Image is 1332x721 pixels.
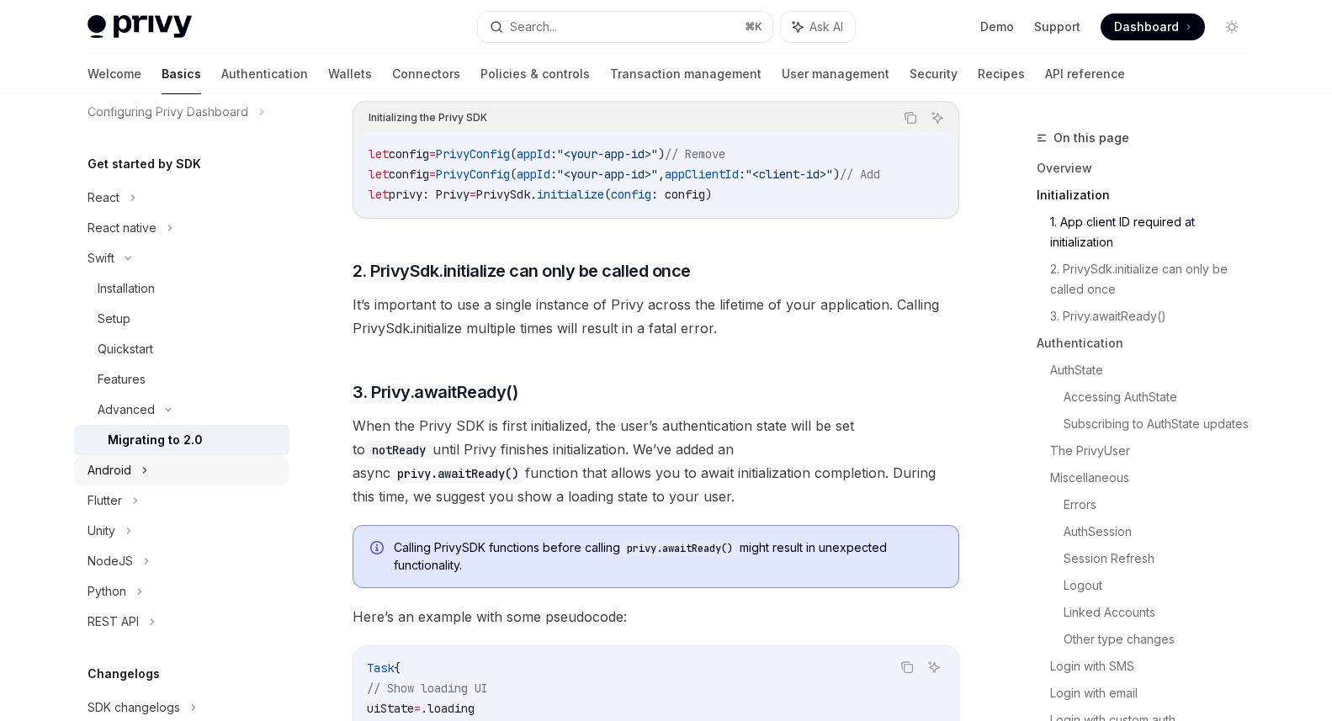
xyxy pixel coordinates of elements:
a: Subscribing to AuthState updates [1064,411,1259,437]
a: Linked Accounts [1064,599,1259,626]
code: notReady [365,441,433,459]
span: appId [517,146,550,162]
div: Python [88,581,126,602]
span: { [394,660,401,676]
div: Features [98,369,146,390]
span: config [389,146,429,162]
a: AuthState [1050,357,1259,384]
div: React native [88,218,157,238]
a: Security [910,54,958,94]
div: NodeJS [88,551,133,571]
code: privy.awaitReady() [620,540,740,557]
span: // Remove [665,146,725,162]
a: Policies & controls [480,54,590,94]
span: "<client-id>" [746,167,833,182]
a: Other type changes [1064,626,1259,653]
span: uiState [367,701,414,716]
a: Transaction management [610,54,762,94]
span: PrivySdk. [476,187,537,202]
span: : config) [651,187,712,202]
span: ) [658,146,665,162]
div: Advanced [98,400,155,420]
div: Swift [88,248,114,268]
span: ⌘ K [745,20,762,34]
span: = [414,701,421,716]
span: let [369,187,389,202]
a: Login with email [1050,680,1259,707]
span: // Show loading UI [367,681,488,696]
a: Authentication [221,54,308,94]
a: API reference [1045,54,1125,94]
div: Quickstart [98,339,153,359]
span: ( [510,167,517,182]
button: Toggle dark mode [1218,13,1245,40]
span: : [739,167,746,182]
span: Ask AI [809,19,843,35]
a: Installation [74,273,289,304]
span: privy: Privy [389,187,470,202]
div: Migrating to 2.0 [108,430,203,450]
button: Copy the contents from the code block [899,107,921,129]
div: Flutter [88,490,122,511]
a: Demo [980,19,1014,35]
span: Here’s an example with some pseudocode: [353,605,959,628]
span: let [369,167,389,182]
span: When the Privy SDK is first initialized, the user’s authentication state will be set to until Pri... [353,414,959,508]
div: REST API [88,612,139,632]
a: Session Refresh [1064,545,1259,572]
img: light logo [88,15,192,39]
div: Initializing the Privy SDK [369,107,487,129]
a: AuthSession [1064,518,1259,545]
span: Calling PrivySDK functions before calling might result in unexpected functionality. [394,539,942,574]
span: "<your-app-id>" [557,167,658,182]
span: ( [604,187,611,202]
div: React [88,188,119,208]
span: , [658,167,665,182]
span: PrivyConfig [436,146,510,162]
a: The PrivyUser [1050,437,1259,464]
button: Ask AI [926,107,948,129]
a: Accessing AuthState [1064,384,1259,411]
a: 2. PrivySdk.initialize can only be called once [1050,256,1259,303]
span: appId [517,167,550,182]
span: loading [427,701,475,716]
span: "<your-app-id>" [557,146,658,162]
div: Android [88,460,131,480]
a: Dashboard [1101,13,1205,40]
a: Features [74,364,289,395]
span: let [369,146,389,162]
div: Search... [510,17,557,37]
span: 2. PrivySdk.initialize can only be called once [353,259,691,283]
div: Unity [88,521,115,541]
a: Basics [162,54,201,94]
a: Setup [74,304,289,334]
a: Quickstart [74,334,289,364]
a: User management [782,54,889,94]
button: Copy the contents from the code block [896,656,918,678]
a: Errors [1064,491,1259,518]
span: appClientId [665,167,739,182]
span: = [429,167,436,182]
a: Initialization [1037,182,1259,209]
div: Installation [98,278,155,299]
span: config [389,167,429,182]
h5: Get started by SDK [88,154,201,174]
a: Welcome [88,54,141,94]
div: SDK changelogs [88,697,180,718]
a: Miscellaneous [1050,464,1259,491]
span: config [611,187,651,202]
span: On this page [1053,128,1129,148]
button: Search...⌘K [478,12,772,42]
span: = [470,187,476,202]
a: 1. App client ID required at initialization [1050,209,1259,256]
a: Overview [1037,155,1259,182]
a: Recipes [978,54,1025,94]
span: ) [833,167,840,182]
a: Migrating to 2.0 [74,425,289,455]
a: Wallets [328,54,372,94]
span: // Add [840,167,880,182]
span: initialize [537,187,604,202]
a: Connectors [392,54,460,94]
span: : [550,146,557,162]
span: Task [367,660,394,676]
